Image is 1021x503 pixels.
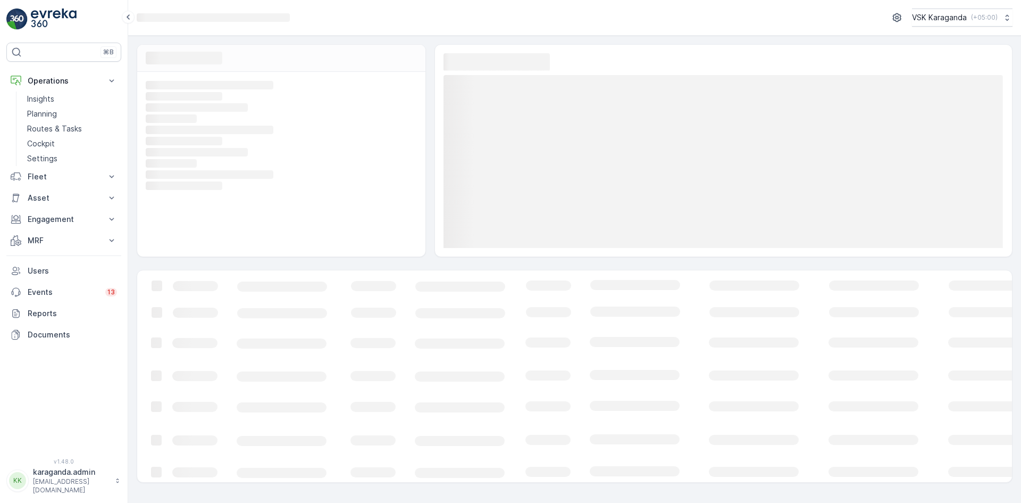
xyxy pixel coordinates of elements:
p: Events [28,287,99,298]
p: Documents [28,329,117,340]
button: Operations [6,70,121,92]
img: logo [6,9,28,30]
a: Documents [6,324,121,345]
a: Cockpit [23,136,121,151]
button: VSK Karaganda(+05:00) [912,9,1012,27]
p: Engagement [28,214,100,225]
p: 13 [107,288,115,296]
p: karaganda.admin [33,467,110,477]
p: Insights [27,94,54,104]
p: MRF [28,235,100,246]
button: Engagement [6,209,121,230]
a: Insights [23,92,121,106]
button: Fleet [6,166,121,187]
a: Planning [23,106,121,121]
a: Reports [6,303,121,324]
p: Fleet [28,171,100,182]
div: KK [9,472,26,489]
p: Reports [28,308,117,319]
p: VSK Karaganda [912,12,967,23]
span: v 1.48.0 [6,458,121,465]
a: Routes & Tasks [23,121,121,136]
p: Cockpit [27,138,55,149]
p: ( +05:00 ) [971,13,998,22]
p: Routes & Tasks [27,123,82,134]
p: Users [28,266,117,276]
p: [EMAIL_ADDRESS][DOMAIN_NAME] [33,477,110,494]
img: logo_light-DOdMpM7g.png [31,9,77,30]
p: Operations [28,76,100,86]
a: Settings [23,151,121,166]
p: Asset [28,193,100,203]
p: Settings [27,153,57,164]
a: Events13 [6,282,121,303]
button: Asset [6,187,121,209]
p: Planning [27,109,57,119]
p: ⌘B [103,48,114,56]
button: MRF [6,230,121,251]
a: Users [6,260,121,282]
button: KKkaraganda.admin[EMAIL_ADDRESS][DOMAIN_NAME] [6,467,121,494]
